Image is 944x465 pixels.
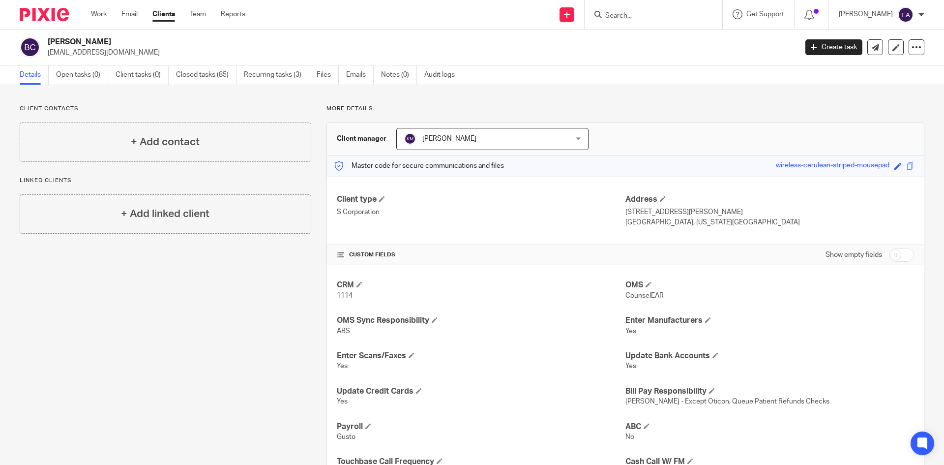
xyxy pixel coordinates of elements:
[337,292,353,299] span: 1114
[337,398,348,405] span: Yes
[48,37,642,47] h2: [PERSON_NAME]
[91,9,107,19] a: Work
[625,194,914,205] h4: Address
[625,280,914,290] h4: OMS
[337,328,350,335] span: ABS
[805,39,862,55] a: Create task
[131,134,200,150] h4: + Add contact
[337,194,625,205] h4: Client type
[152,9,175,19] a: Clients
[337,386,625,397] h4: Update Credit Cards
[221,9,245,19] a: Reports
[116,65,169,85] a: Client tasks (0)
[337,251,625,259] h4: CUSTOM FIELDS
[625,422,914,432] h4: ABC
[422,135,476,142] span: [PERSON_NAME]
[404,133,416,145] img: svg%3E
[625,315,914,326] h4: Enter Manufacturers
[244,65,309,85] a: Recurring tasks (3)
[20,177,311,185] p: Linked clients
[48,48,791,58] p: [EMAIL_ADDRESS][DOMAIN_NAME]
[334,161,504,171] p: Master code for secure communications and files
[337,315,625,326] h4: OMS Sync Responsibility
[625,351,914,361] h4: Update Bank Accounts
[337,363,348,370] span: Yes
[190,9,206,19] a: Team
[20,65,49,85] a: Details
[625,363,636,370] span: Yes
[326,105,924,113] p: More details
[381,65,417,85] a: Notes (0)
[20,8,69,21] img: Pixie
[625,292,664,299] span: CounselEAR
[20,105,311,113] p: Client contacts
[337,422,625,432] h4: Payroll
[625,398,829,405] span: [PERSON_NAME] - Except Oticon, Queue Patient Refunds Checks
[625,386,914,397] h4: Bill Pay Responsibility
[337,207,625,217] p: S Corporation
[776,160,889,172] div: wireless-cerulean-striped-mousepad
[625,217,914,227] p: [GEOGRAPHIC_DATA], [US_STATE][GEOGRAPHIC_DATA]
[625,207,914,217] p: [STREET_ADDRESS][PERSON_NAME]
[337,280,625,290] h4: CRM
[121,9,138,19] a: Email
[20,37,40,58] img: svg%3E
[898,7,914,23] img: svg%3E
[337,434,355,440] span: Gusto
[337,351,625,361] h4: Enter Scans/Faxes
[625,328,636,335] span: Yes
[604,12,693,21] input: Search
[176,65,236,85] a: Closed tasks (85)
[346,65,374,85] a: Emails
[826,250,882,260] label: Show empty fields
[625,434,634,440] span: No
[121,206,209,221] h4: + Add linked client
[317,65,339,85] a: Files
[56,65,108,85] a: Open tasks (0)
[839,9,893,19] p: [PERSON_NAME]
[337,134,386,144] h3: Client manager
[746,11,784,18] span: Get Support
[424,65,462,85] a: Audit logs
